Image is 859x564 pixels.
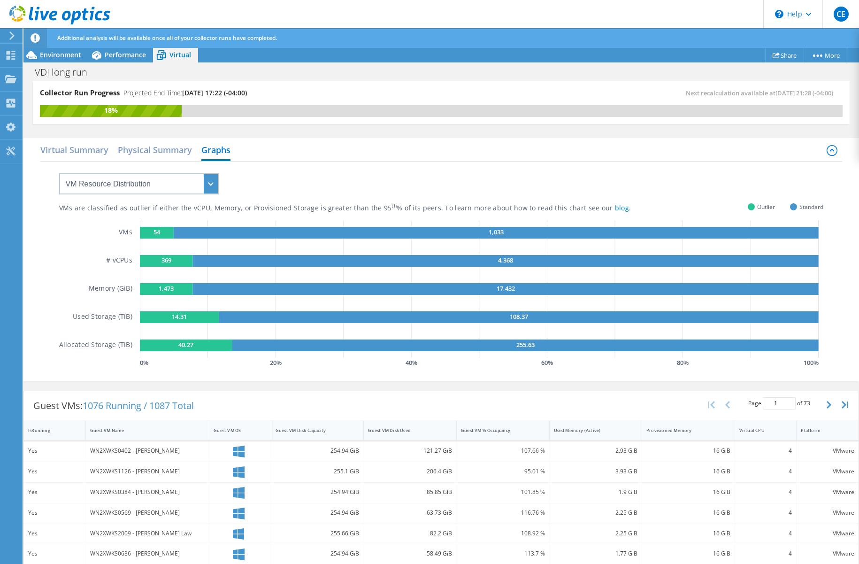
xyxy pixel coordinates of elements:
div: 116.76 % [461,508,545,518]
text: 20 % [270,358,282,367]
div: WN2XWKS0636 - [PERSON_NAME] [90,549,205,559]
div: Yes [28,487,81,497]
text: 108.37 [510,312,528,321]
div: Guest VM Disk Capacity [276,427,348,433]
h2: Physical Summary [118,140,192,159]
div: Yes [28,549,81,559]
div: 2.93 GiB [554,446,638,456]
span: CE [834,7,849,22]
text: 40.27 [178,340,193,349]
svg: \n [775,10,783,18]
div: 16 GiB [646,528,730,539]
text: 4,368 [498,256,513,264]
div: WN2XWKS1126 - [PERSON_NAME] [90,466,205,477]
div: WN2XWKS0402 - [PERSON_NAME] [90,446,205,456]
div: 82.2 GiB [368,528,452,539]
div: VMware [801,528,854,539]
span: Outlier [757,201,775,212]
text: 17,432 [497,284,515,293]
div: 85.85 GiB [368,487,452,497]
div: 2.25 GiB [554,528,638,539]
div: 16 GiB [646,446,730,456]
span: Next recalculation available at [686,89,838,97]
h5: VMs [119,227,132,239]
div: 2.25 GiB [554,508,638,518]
div: 4 [739,446,792,456]
div: 254.94 GiB [276,446,360,456]
svg: GaugeChartPercentageAxisTexta [140,358,823,367]
text: 1,033 [489,228,504,236]
div: 4 [739,528,792,539]
div: Platform [801,427,843,433]
div: 16 GiB [646,549,730,559]
text: 255.63 [516,340,535,349]
div: Guest VM Disk Used [368,427,441,433]
div: 255.66 GiB [276,528,360,539]
span: 73 [804,399,810,407]
h2: Graphs [201,140,230,161]
div: 101.85 % [461,487,545,497]
text: 54 [153,228,161,236]
div: 58.49 GiB [368,549,452,559]
div: Yes [28,528,81,539]
div: 254.94 GiB [276,487,360,497]
div: 16 GiB [646,508,730,518]
span: Additional analysis will be available once all of your collector runs have completed. [57,34,277,42]
span: Performance [105,50,146,59]
h1: VDI long run [31,67,102,77]
h4: Projected End Time: [123,88,247,98]
div: 16 GiB [646,487,730,497]
div: VMs are classified as outlier if either the vCPU, Memory, or Provisioned Storage is greater than ... [59,204,678,213]
div: Yes [28,508,81,518]
span: [DATE] 17:22 (-04:00) [182,88,247,97]
div: 4 [739,487,792,497]
div: 4 [739,466,792,477]
span: Virtual [169,50,191,59]
div: 107.66 % [461,446,545,456]
div: Provisioned Memory [646,427,719,433]
text: 40 % [406,358,417,367]
div: VMware [801,508,854,518]
text: 100 % [804,358,819,367]
span: 1076 Running / 1087 Total [83,399,194,412]
div: WN2XWKS0384 - [PERSON_NAME] [90,487,205,497]
div: 108.92 % [461,528,545,539]
div: VMware [801,549,854,559]
a: Share [765,48,804,62]
sup: th [391,202,397,209]
div: 255.1 GiB [276,466,360,477]
h5: Memory (GiB) [89,283,132,295]
div: 1.9 GiB [554,487,638,497]
div: 63.73 GiB [368,508,452,518]
div: 4 [739,549,792,559]
span: [DATE] 21:28 (-04:00) [775,89,833,97]
h5: Allocated Storage (TiB) [59,340,132,351]
div: Yes [28,446,81,456]
span: Page of [748,397,810,409]
div: 18% [40,105,182,116]
div: 4 [739,508,792,518]
text: 60 % [541,358,553,367]
div: Guest VM Name [90,427,193,433]
div: Used Memory (Active) [554,427,627,433]
div: VMware [801,487,854,497]
div: 1.77 GiB [554,549,638,559]
div: Guest VM OS [214,427,255,433]
text: 14.31 [172,312,187,321]
div: 254.94 GiB [276,508,360,518]
div: 113.7 % [461,549,545,559]
div: Guest VM % Occupancy [461,427,534,433]
div: Virtual CPU [739,427,781,433]
text: 0 % [140,358,148,367]
div: 121.27 GiB [368,446,452,456]
h5: # vCPUs [106,255,132,267]
text: 369 [161,256,171,264]
a: blog [615,203,629,212]
text: 80 % [677,358,689,367]
div: Guest VMs: [24,391,203,420]
div: 95.01 % [461,466,545,477]
div: VMware [801,466,854,477]
div: Yes [28,466,81,477]
text: 1,473 [159,284,174,293]
div: VMware [801,446,854,456]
